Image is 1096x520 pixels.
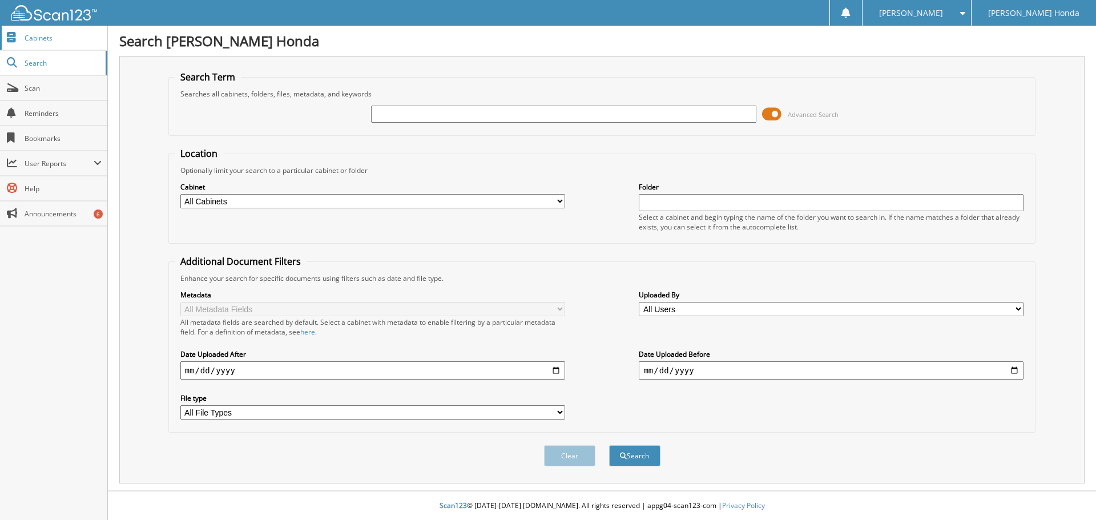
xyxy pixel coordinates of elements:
label: File type [180,393,565,403]
h1: Search [PERSON_NAME] Honda [119,31,1085,50]
div: Optionally limit your search to a particular cabinet or folder [175,166,1030,175]
span: Scan123 [440,501,467,510]
legend: Location [175,147,223,160]
label: Metadata [180,290,565,300]
a: here [300,327,315,337]
span: [PERSON_NAME] Honda [988,10,1079,17]
legend: Search Term [175,71,241,83]
label: Folder [639,182,1024,192]
span: Advanced Search [788,110,839,119]
legend: Additional Document Filters [175,255,307,268]
div: All metadata fields are searched by default. Select a cabinet with metadata to enable filtering b... [180,317,565,337]
input: start [180,361,565,380]
span: Search [25,58,100,68]
span: Help [25,184,102,194]
label: Cabinet [180,182,565,192]
span: User Reports [25,159,94,168]
img: scan123-logo-white.svg [11,5,97,21]
label: Uploaded By [639,290,1024,300]
span: Cabinets [25,33,102,43]
div: Enhance your search for specific documents using filters such as date and file type. [175,273,1030,283]
span: [PERSON_NAME] [879,10,943,17]
span: Bookmarks [25,134,102,143]
span: Announcements [25,209,102,219]
input: end [639,361,1024,380]
iframe: Chat Widget [1039,465,1096,520]
button: Search [609,445,660,466]
a: Privacy Policy [722,501,765,510]
label: Date Uploaded After [180,349,565,359]
div: © [DATE]-[DATE] [DOMAIN_NAME]. All rights reserved | appg04-scan123-com | [108,492,1096,520]
div: Select a cabinet and begin typing the name of the folder you want to search in. If the name match... [639,212,1024,232]
span: Scan [25,83,102,93]
div: 6 [94,209,103,219]
div: Searches all cabinets, folders, files, metadata, and keywords [175,89,1030,99]
button: Clear [544,445,595,466]
span: Reminders [25,108,102,118]
label: Date Uploaded Before [639,349,1024,359]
